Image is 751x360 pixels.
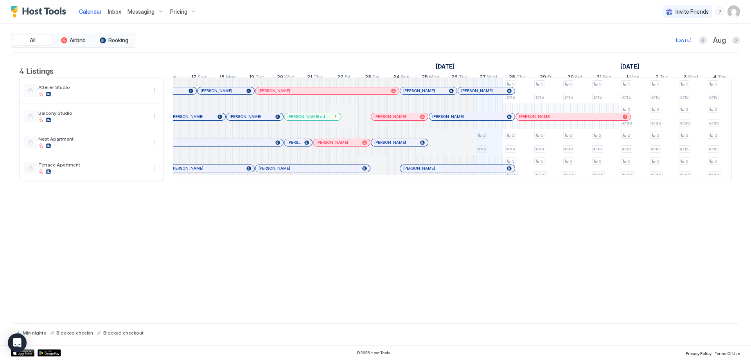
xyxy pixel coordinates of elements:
span: 29 [540,74,546,82]
span: Blocked checkout [103,330,144,336]
span: €110 [507,147,515,152]
a: September 2, 2025 [654,72,670,83]
div: menu [149,137,159,147]
span: 2 [715,159,717,164]
span: 2 [686,159,688,164]
span: Invite Friends [676,8,709,15]
div: Open Intercom Messenger [8,333,27,352]
span: [PERSON_NAME] [259,166,290,171]
span: 2 [628,133,630,138]
span: Tue [660,74,668,82]
a: August 29, 2025 [538,72,555,83]
span: Fri [547,74,553,82]
div: [DATE] [676,37,692,44]
span: 2 [657,107,659,112]
div: tab-group [11,33,135,48]
span: 2 [570,159,572,164]
span: 2 [657,133,659,138]
span: €140 [564,172,575,177]
span: 2 [715,133,717,138]
span: 2 [541,133,543,138]
span: €110 [593,147,602,152]
span: [PERSON_NAME] [374,140,406,145]
span: 17 [191,74,196,82]
span: Wed [487,74,497,82]
span: Sat [372,74,380,82]
span: €140 [680,172,690,177]
span: Wed [284,74,295,82]
span: Attelier Studio [38,84,146,90]
span: 19 [249,74,254,82]
a: Host Tools Logo [11,6,70,18]
span: 4 Listings [19,64,54,76]
span: 2 [715,107,717,112]
button: More options [149,137,159,147]
button: Booking [94,35,133,46]
span: [PERSON_NAME] [259,88,290,93]
span: All [30,37,36,44]
span: 28 [509,74,515,82]
div: Google Play Store [38,349,61,356]
span: 2 [686,133,688,138]
span: 20 [277,74,283,82]
span: 27 [480,74,486,82]
span: Pricing [170,8,187,15]
button: More options [149,112,159,121]
span: 2 [656,74,659,82]
a: August 22, 2025 [335,72,352,83]
span: Mon [629,74,640,82]
span: [PERSON_NAME] [172,114,203,119]
a: August 31, 2025 [595,72,613,83]
span: Messaging [128,8,155,15]
span: €140 [622,172,632,177]
a: August 19, 2025 [247,72,266,83]
span: 2 [686,107,688,112]
span: [PERSON_NAME] [403,166,435,171]
span: 2 [599,133,601,138]
a: September 1, 2025 [618,61,641,72]
span: €140 [709,172,719,177]
span: €115 [535,95,544,100]
a: App Store [11,349,34,356]
span: Sat [169,74,177,82]
span: Nest Apartment [38,136,146,142]
span: €110 [535,147,544,152]
span: 31 [596,74,602,82]
span: [PERSON_NAME] [230,114,261,119]
span: [PERSON_NAME] [461,88,493,93]
span: €115 [622,95,631,100]
span: 2 [483,133,485,138]
span: Tue [459,74,467,82]
span: 24 [393,74,400,82]
a: August 28, 2025 [507,72,527,83]
a: August 26, 2025 [449,72,469,83]
a: August 27, 2025 [478,72,499,83]
span: €140 [651,172,661,177]
div: menu [715,7,724,16]
span: [PERSON_NAME] [287,140,301,145]
div: menu [149,112,159,121]
span: 4 [713,74,717,82]
span: Calendar [79,8,102,15]
a: August 20, 2025 [275,72,296,83]
button: [DATE] [675,36,693,45]
span: 2 [570,81,572,87]
span: [PERSON_NAME] [201,88,232,93]
a: Inbox [108,7,121,16]
a: August 23, 2025 [363,72,382,83]
a: August 12, 2025 [434,61,456,72]
span: Thu [718,74,727,82]
div: menu [149,86,159,95]
span: 2 [628,81,630,87]
span: €115 [709,147,718,152]
span: Sun [198,74,206,82]
a: September 4, 2025 [711,72,729,83]
span: Thu [313,74,322,82]
span: 2 [686,81,688,87]
span: €115 [651,95,660,100]
div: menu [149,163,159,173]
span: 2 [541,81,543,87]
span: €115 [680,147,689,152]
button: Next month [732,36,740,44]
